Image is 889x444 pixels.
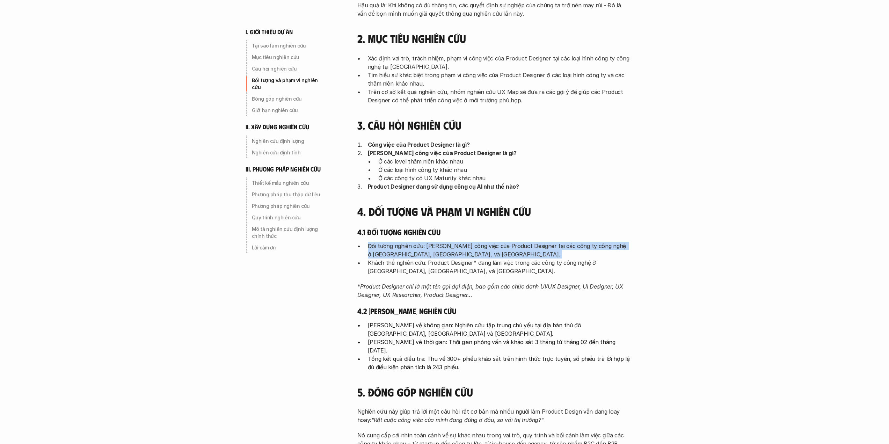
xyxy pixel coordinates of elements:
p: Thiết kế mẫu nghiên cứu [252,180,327,187]
strong: Công việc của Product Designer là gì? [368,141,470,148]
a: Phương pháp thu thập dữ liệu [246,189,329,200]
p: [PERSON_NAME] về thời gian: Thời gian phỏng vấn và khảo sát 3 tháng từ tháng 02 đến tháng [DATE]. [368,338,630,355]
h6: i. giới thiệu dự án [246,28,293,36]
p: Hậu quả là: Khi không có đủ thông tin, các quyết định sự nghiệp của chúng ta trở nên may rủi - Đó... [357,1,630,18]
p: Quy trình nghiên cứu [252,214,327,221]
a: Nghiên cứu định lượng [246,136,329,147]
p: Tại sao làm nghiên cứu [252,42,327,49]
p: Xác định vai trò, trách nhiệm, phạm vi công việc của Product Designer tại các loại hình công ty c... [368,54,630,71]
a: Đóng góp nghiên cứu [246,93,329,104]
p: Trên cơ sở kết quả nghiên cứu, nhóm nghiên cứu UX Map sẽ đưa ra các gợi ý để giúp các Product Des... [368,88,630,104]
a: Mục tiêu nghiên cứu [246,52,329,63]
p: Câu hỏi nghiên cứu [252,65,327,72]
h5: 4.2 [PERSON_NAME] nghiên cứu [357,306,630,316]
p: Phương pháp thu thập dữ liệu [252,191,327,198]
a: Mô tả nghiên cứu định lượng chính thức [246,224,329,242]
p: Mô tả nghiên cứu định lượng chính thức [252,226,327,240]
a: Đối tượng và phạm vi nghiên cứu [246,75,329,93]
p: Nghiên cứu định lượng [252,138,327,145]
a: Phương pháp nghiên cứu [246,201,329,212]
p: [PERSON_NAME] về không gian: Nghiên cứu tập trung chủ yếu tại địa bàn thủ đô [GEOGRAPHIC_DATA], [... [368,321,630,338]
p: Đối tượng và phạm vi nghiên cứu [252,77,327,91]
h5: 4.1 Đối tượng nghiên cứu [357,227,630,237]
a: Thiết kế mẫu nghiên cứu [246,177,329,189]
p: Mục tiêu nghiên cứu [252,54,327,61]
p: Đóng góp nghiên cứu [252,95,327,102]
em: Product Designer chỉ là một tên gọi đại diện, bao gồm các chức danh UI/UX Designer, UI Designer, ... [357,283,625,298]
a: Tại sao làm nghiên cứu [246,40,329,51]
p: Nghiên cứu định tính [252,149,327,156]
strong: Product Designer đang sử dụng công cụ AI như thế nào? [368,183,519,190]
a: Lời cảm ơn [246,242,329,253]
a: Nghiên cứu định tính [246,147,329,158]
p: Đối tượng nghiên cứu: [PERSON_NAME] công việc của Product Designer tại các công ty công nghệ ở [G... [368,242,630,259]
strong: [PERSON_NAME] công việc của Product Designer là gì? [368,150,517,157]
p: Phương pháp nghiên cứu [252,203,327,210]
p: Khách thể nghiên cứu: Product Designer* đang làm việc trong các công ty công nghệ ở [GEOGRAPHIC_D... [368,259,630,275]
p: Nghiên cứu này giúp trả lời một câu hỏi rất cơ bản mà nhiều người làm Product Design vẫn đang loa... [357,407,630,424]
p: Ở các công ty có UX Maturity khác nhau [378,174,630,182]
h6: iii. phương pháp nghiên cứu [246,165,321,173]
h4: 2. Mục tiêu nghiên cứu [357,32,630,45]
p: Giới hạn nghiên cứu [252,107,327,114]
em: "Rốt cuộc công việc của mình đang đứng ở đâu, so với thị trường?" [371,416,544,423]
h4: 3. Câu hỏi nghiên cứu [357,118,630,132]
a: Quy trình nghiên cứu [246,212,329,223]
a: Câu hỏi nghiên cứu [246,63,329,74]
a: Giới hạn nghiên cứu [246,105,329,116]
p: Ở các loại hình công ty khác nhau [378,166,630,174]
h4: 4. Đối tượng và phạm vi nghiên cứu [357,205,630,218]
p: Lời cảm ơn [252,244,327,251]
p: Ở các level thâm niên khác nhau [378,157,630,166]
h4: 5. Đóng góp nghiên cứu [357,385,630,399]
p: Tổng kết quả điều tra: Thu về 300+ phiếu khảo sát trên hình thức trực tuyến, số phiếu trả lời hợp... [368,355,630,371]
p: Tìm hiểu sự khác biệt trong phạm vi công việc của Product Designer ở các loại hình công ty và các... [368,71,630,88]
h6: ii. xây dựng nghiên cứu [246,123,309,131]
